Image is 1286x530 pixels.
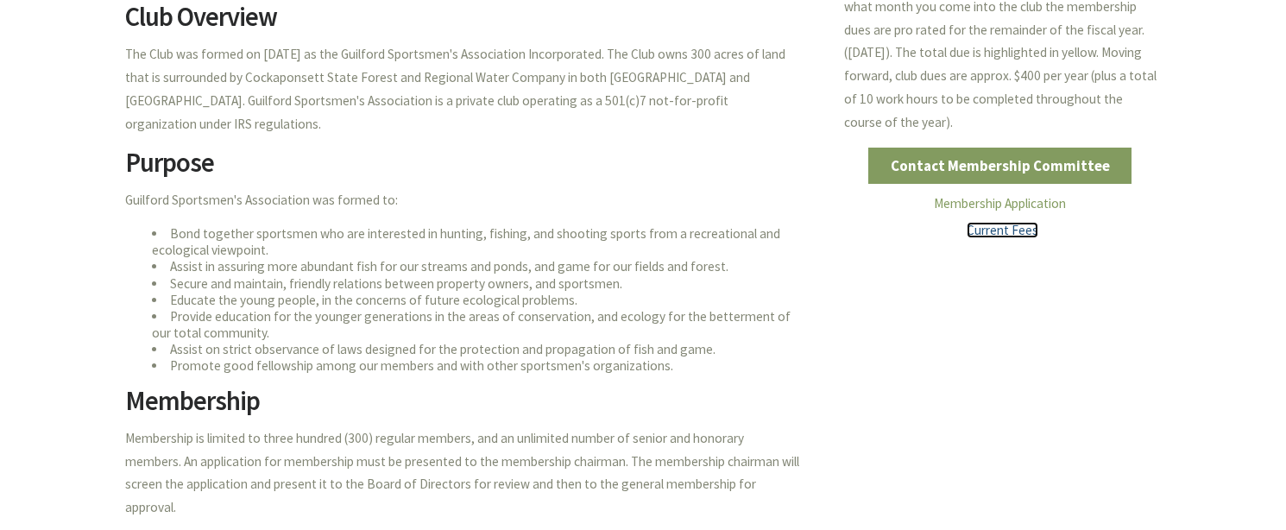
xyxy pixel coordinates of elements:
[152,357,802,374] li: Promote good fellowship among our members and with other sportsmen's organizations.
[152,292,802,308] li: Educate the young people, in the concerns of future ecological problems.
[934,195,1066,211] a: Membership Application
[152,308,802,341] li: Provide education for the younger generations in the areas of conservation, and ecology for the b...
[967,222,1038,238] a: Current Fees
[125,43,801,136] p: The Club was formed on [DATE] as the Guilford Sportsmen's Association Incorporated. The Club owns...
[152,341,802,357] li: Assist on strict observance of laws designed for the protection and propagation of fish and game.
[125,3,801,43] h2: Club Overview
[152,258,802,274] li: Assist in assuring more abundant fish for our streams and ponds, and game for our fields and forest.
[868,148,1132,184] a: Contact Membership Committee
[152,275,802,292] li: Secure and maintain, friendly relations between property owners, and sportsmen.
[125,189,801,212] p: Guilford Sportsmen's Association was formed to:
[152,225,802,258] li: Bond together sportsmen who are interested in hunting, fishing, and shooting sports from a recrea...
[125,149,801,189] h2: Purpose
[125,427,801,520] p: Membership is limited to three hundred (300) regular members, and an unlimited number of senior a...
[125,388,801,427] h2: Membership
